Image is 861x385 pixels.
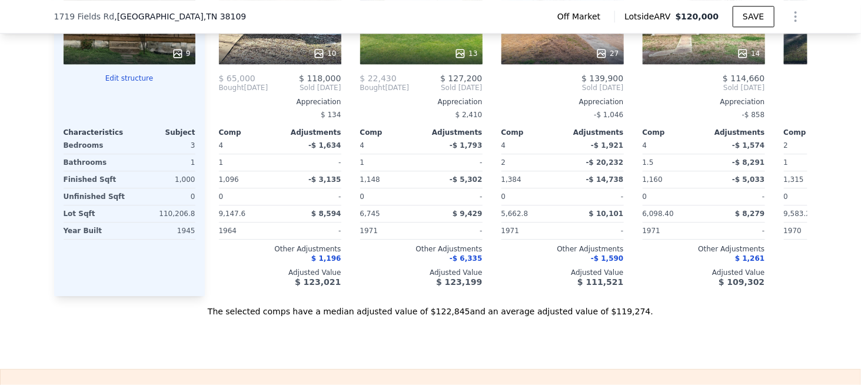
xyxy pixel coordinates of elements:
[64,74,195,83] button: Edit structure
[360,83,385,92] span: Bought
[742,111,765,119] span: -$ 858
[219,244,341,254] div: Other Adjustments
[219,223,278,239] div: 1964
[784,141,789,150] span: 2
[360,74,397,83] span: $ 22,430
[132,205,195,222] div: 110,206.8
[454,48,477,59] div: 13
[643,154,702,171] div: 1.5
[129,128,195,137] div: Subject
[501,210,528,218] span: 5,662.8
[172,48,191,59] div: 9
[501,268,624,277] div: Adjusted Value
[64,205,127,222] div: Lot Sqft
[321,111,341,119] span: $ 134
[784,154,843,171] div: 1
[704,128,765,137] div: Adjustments
[64,171,127,188] div: Finished Sqft
[450,141,482,150] span: -$ 1,793
[409,83,482,92] span: Sold [DATE]
[219,175,239,184] span: 1,096
[501,223,560,239] div: 1971
[732,141,764,150] span: -$ 1,574
[313,48,336,59] div: 10
[723,74,764,83] span: $ 114,660
[643,141,647,150] span: 4
[563,128,624,137] div: Adjustments
[594,111,623,119] span: -$ 1,046
[784,210,811,218] span: 9,583.2
[501,192,506,201] span: 0
[501,175,521,184] span: 1,384
[54,296,807,317] div: The selected comps have a median adjusted value of $122,845 and an average adjusted value of $119...
[624,11,675,22] span: Lotside ARV
[219,154,278,171] div: 1
[360,141,365,150] span: 4
[219,128,280,137] div: Comp
[295,277,341,287] span: $ 123,021
[732,158,764,167] span: -$ 8,291
[132,171,195,188] div: 1,000
[501,97,624,107] div: Appreciation
[565,188,624,205] div: -
[436,277,482,287] span: $ 123,199
[204,12,246,21] span: , TN 38109
[219,74,255,83] span: $ 65,000
[360,175,380,184] span: 1,148
[308,141,341,150] span: -$ 1,634
[219,210,246,218] span: 9,147.6
[132,188,195,205] div: 0
[360,244,483,254] div: Other Adjustments
[501,128,563,137] div: Comp
[424,188,483,205] div: -
[591,141,623,150] span: -$ 1,921
[219,83,244,92] span: Bought
[501,141,506,150] span: 4
[643,210,674,218] span: 6,098.40
[643,244,765,254] div: Other Adjustments
[784,192,789,201] span: 0
[589,210,624,218] span: $ 10,101
[706,223,765,239] div: -
[732,175,764,184] span: -$ 5,033
[557,11,605,22] span: Off Market
[453,210,482,218] span: $ 9,429
[132,223,195,239] div: 1945
[360,210,380,218] span: 6,745
[64,154,127,171] div: Bathrooms
[676,12,719,21] span: $120,000
[282,223,341,239] div: -
[299,74,341,83] span: $ 118,000
[735,210,764,218] span: $ 8,279
[64,137,127,154] div: Bedrooms
[308,175,341,184] span: -$ 3,135
[219,83,268,92] div: [DATE]
[456,111,483,119] span: $ 2,410
[219,97,341,107] div: Appreciation
[219,141,224,150] span: 4
[643,97,765,107] div: Appreciation
[706,188,765,205] div: -
[360,128,421,137] div: Comp
[282,188,341,205] div: -
[586,175,624,184] span: -$ 14,738
[784,223,843,239] div: 1970
[424,154,483,171] div: -
[421,128,483,137] div: Adjustments
[784,175,804,184] span: 1,315
[591,254,623,263] span: -$ 1,590
[440,74,482,83] span: $ 127,200
[501,154,560,171] div: 2
[784,5,807,28] button: Show Options
[64,188,127,205] div: Unfinished Sqft
[501,83,624,92] span: Sold [DATE]
[586,158,624,167] span: -$ 20,232
[282,154,341,171] div: -
[577,277,623,287] span: $ 111,521
[360,268,483,277] div: Adjusted Value
[596,48,619,59] div: 27
[360,97,483,107] div: Appreciation
[424,223,483,239] div: -
[268,83,341,92] span: Sold [DATE]
[219,268,341,277] div: Adjusted Value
